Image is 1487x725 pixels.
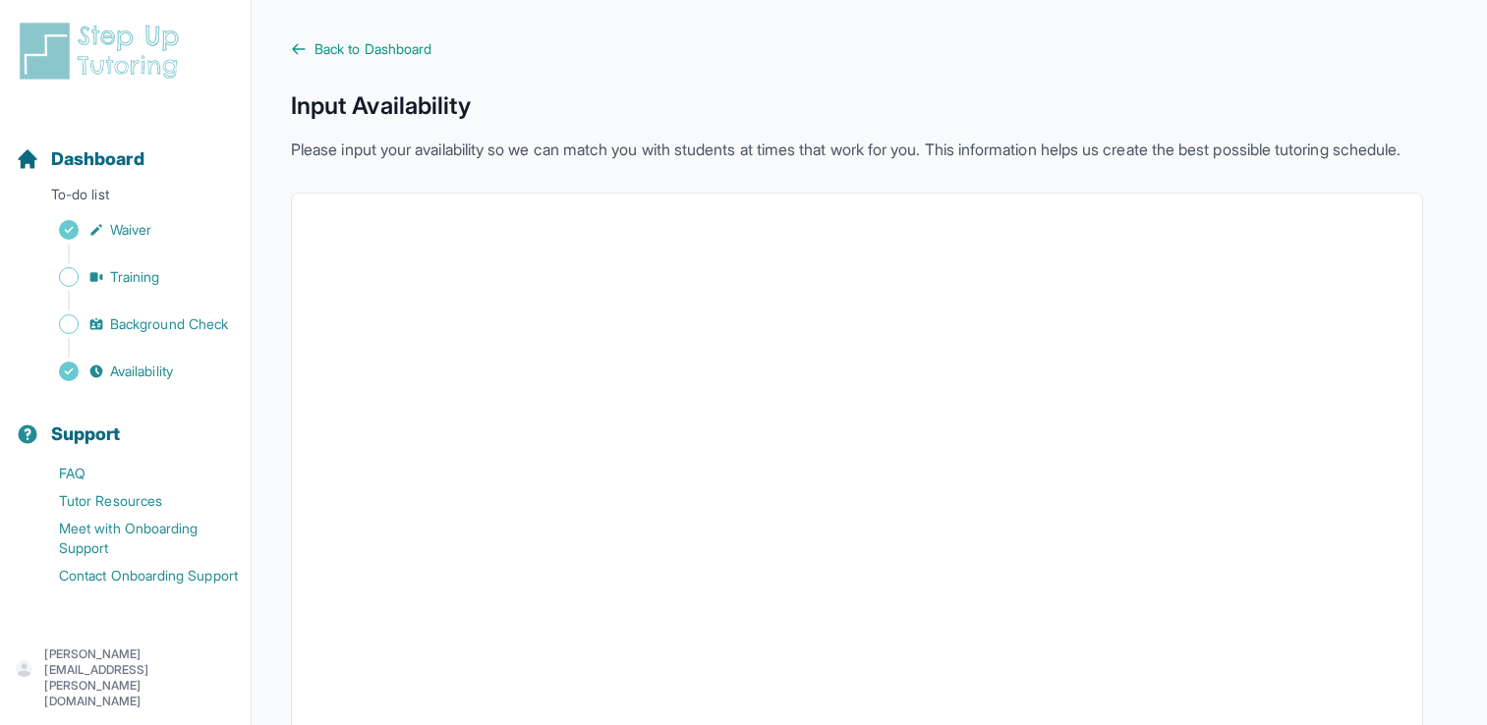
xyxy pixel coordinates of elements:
[16,358,251,385] a: Availability
[110,362,173,381] span: Availability
[8,185,243,212] p: To-do list
[110,220,151,240] span: Waiver
[16,487,251,515] a: Tutor Resources
[291,90,1423,122] h1: Input Availability
[16,515,251,562] a: Meet with Onboarding Support
[110,267,160,287] span: Training
[16,263,251,291] a: Training
[8,389,243,456] button: Support
[8,114,243,181] button: Dashboard
[51,420,121,448] span: Support
[16,310,251,338] a: Background Check
[315,39,431,59] span: Back to Dashboard
[51,145,144,173] span: Dashboard
[16,20,191,83] img: logo
[110,314,228,334] span: Background Check
[291,39,1423,59] a: Back to Dashboard
[44,646,235,709] p: [PERSON_NAME][EMAIL_ADDRESS][PERSON_NAME][DOMAIN_NAME]
[16,216,251,244] a: Waiver
[291,138,1423,161] p: Please input your availability so we can match you with students at times that work for you. This...
[16,646,235,709] button: [PERSON_NAME][EMAIL_ADDRESS][PERSON_NAME][DOMAIN_NAME]
[16,145,144,173] a: Dashboard
[16,562,251,589] a: Contact Onboarding Support
[16,460,251,487] a: FAQ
